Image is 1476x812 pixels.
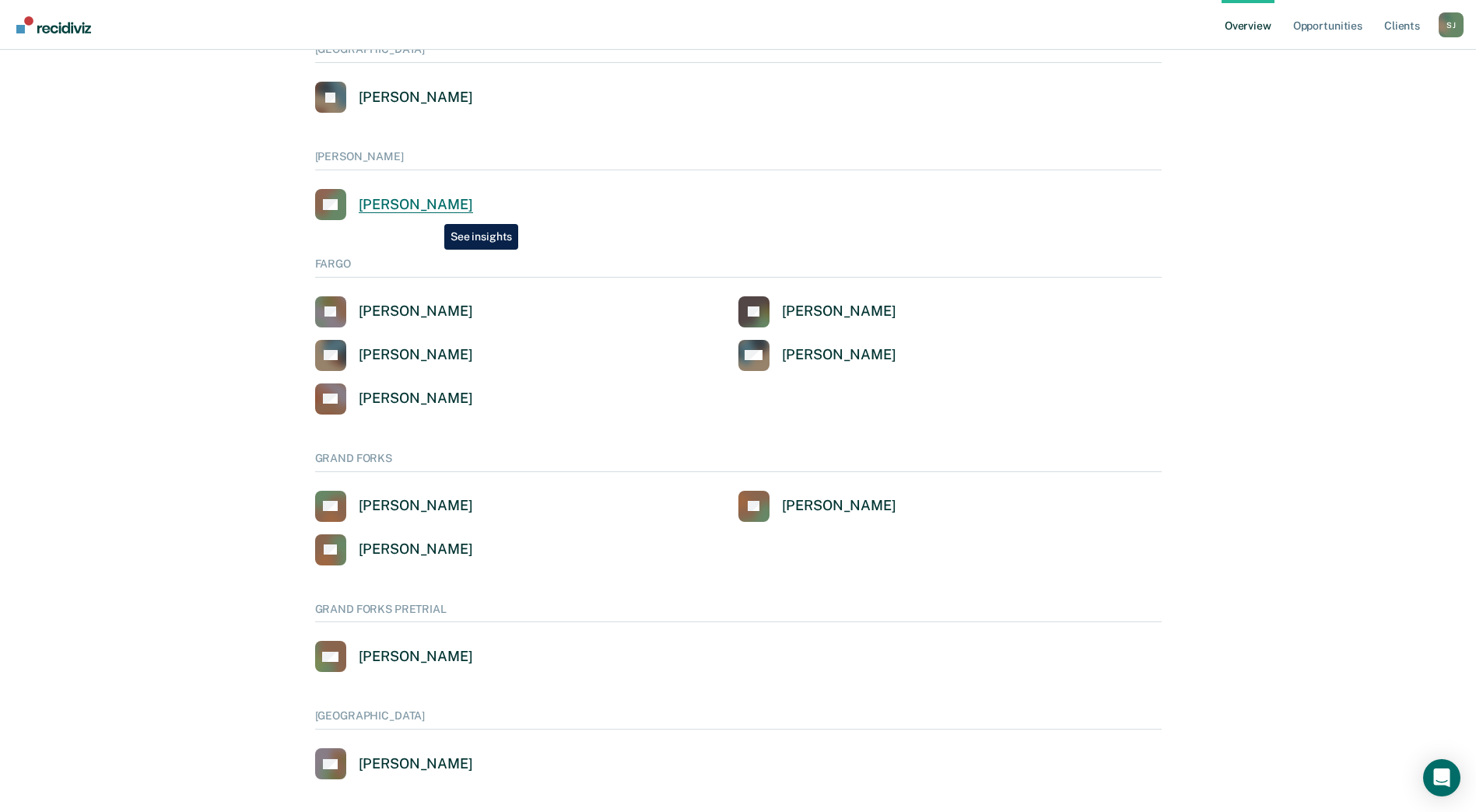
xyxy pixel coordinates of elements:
[315,452,1162,472] div: GRAND FORKS
[738,340,896,371] a: [PERSON_NAME]
[738,491,896,522] a: [PERSON_NAME]
[315,748,473,779] a: [PERSON_NAME]
[315,641,473,672] a: [PERSON_NAME]
[315,257,1162,278] div: FARGO
[315,491,473,522] a: [PERSON_NAME]
[315,340,473,371] a: [PERSON_NAME]
[1439,12,1464,37] button: Profile dropdown button
[1423,759,1460,796] div: Open Intercom Messenger
[738,296,896,327] a: [PERSON_NAME]
[359,497,473,515] div: [PERSON_NAME]
[359,648,473,666] div: [PERSON_NAME]
[359,196,473,214] div: [PERSON_NAME]
[359,541,473,558] div: [PERSON_NAME]
[16,16,91,33] img: Recidiviz
[315,296,473,327] a: [PERSON_NAME]
[359,89,473,107] div: [PERSON_NAME]
[315,189,473,220] a: [PERSON_NAME]
[315,709,1162,730] div: [GEOGRAPHIC_DATA]
[315,603,1162,623] div: GRAND FORKS PRETRIAL
[1439,12,1464,37] div: S J
[315,150,1162,170] div: [PERSON_NAME]
[359,755,473,773] div: [PERSON_NAME]
[359,390,473,408] div: [PERSON_NAME]
[782,303,896,320] div: [PERSON_NAME]
[315,383,473,415] a: [PERSON_NAME]
[315,82,473,113] a: [PERSON_NAME]
[359,346,473,364] div: [PERSON_NAME]
[315,43,1162,63] div: [GEOGRAPHIC_DATA]
[359,303,473,320] div: [PERSON_NAME]
[782,497,896,515] div: [PERSON_NAME]
[782,346,896,364] div: [PERSON_NAME]
[315,534,473,565] a: [PERSON_NAME]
